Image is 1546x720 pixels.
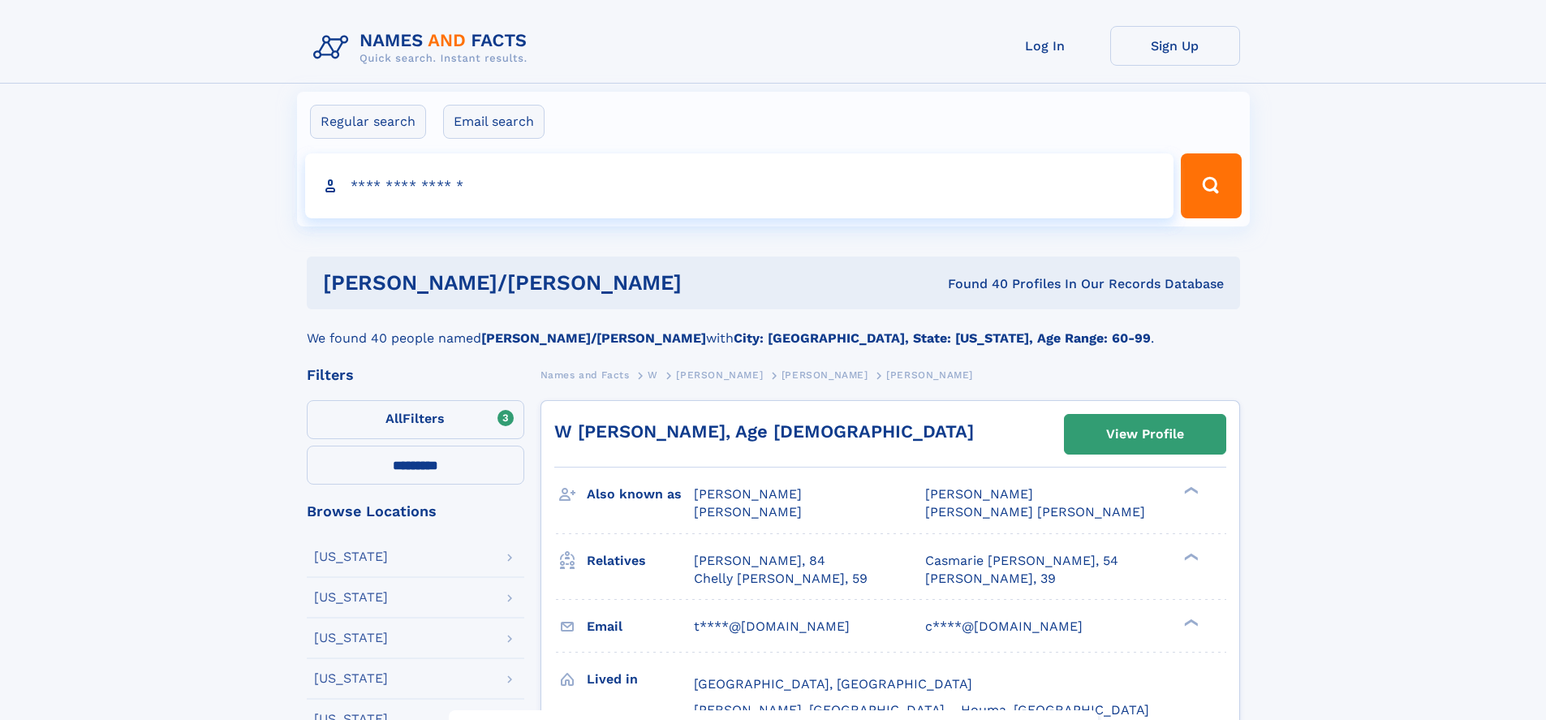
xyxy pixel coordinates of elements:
[587,481,694,508] h3: Also known as
[314,632,388,645] div: [US_STATE]
[694,486,802,502] span: [PERSON_NAME]
[961,702,1149,718] span: Houma, [GEOGRAPHIC_DATA]
[554,421,974,442] a: W [PERSON_NAME], Age [DEMOGRAPHIC_DATA]
[694,552,825,570] a: [PERSON_NAME], 84
[314,672,388,685] div: [US_STATE]
[1106,416,1184,453] div: View Profile
[1180,617,1199,627] div: ❯
[540,364,630,385] a: Names and Facts
[587,547,694,575] h3: Relatives
[1110,26,1240,66] a: Sign Up
[307,400,524,439] label: Filters
[734,330,1151,346] b: City: [GEOGRAPHIC_DATA], State: [US_STATE], Age Range: 60-99
[815,275,1224,293] div: Found 40 Profiles In Our Records Database
[587,666,694,693] h3: Lived in
[694,570,868,588] a: Chelly [PERSON_NAME], 59
[1180,551,1199,562] div: ❯
[310,105,426,139] label: Regular search
[481,330,706,346] b: [PERSON_NAME]/[PERSON_NAME]
[307,26,540,70] img: Logo Names and Facts
[648,364,658,385] a: W
[980,26,1110,66] a: Log In
[307,504,524,519] div: Browse Locations
[323,273,815,293] h1: [PERSON_NAME]/[PERSON_NAME]
[886,369,973,381] span: [PERSON_NAME]
[648,369,658,381] span: W
[307,309,1240,348] div: We found 40 people named with .
[385,411,403,426] span: All
[587,613,694,640] h3: Email
[314,550,388,563] div: [US_STATE]
[1181,153,1241,218] button: Search Button
[676,364,763,385] a: [PERSON_NAME]
[925,486,1033,502] span: [PERSON_NAME]
[694,676,972,692] span: [GEOGRAPHIC_DATA], [GEOGRAPHIC_DATA]
[694,504,802,520] span: [PERSON_NAME]
[305,153,1174,218] input: search input
[314,591,388,604] div: [US_STATE]
[1065,415,1225,454] a: View Profile
[925,504,1145,520] span: [PERSON_NAME] [PERSON_NAME]
[1180,485,1199,496] div: ❯
[782,369,868,381] span: [PERSON_NAME]
[676,369,763,381] span: [PERSON_NAME]
[782,364,868,385] a: [PERSON_NAME]
[925,552,1118,570] a: Casmarie [PERSON_NAME], 54
[925,570,1056,588] a: [PERSON_NAME], 39
[694,702,945,718] span: [PERSON_NAME], [GEOGRAPHIC_DATA]
[307,368,524,382] div: Filters
[443,105,545,139] label: Email search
